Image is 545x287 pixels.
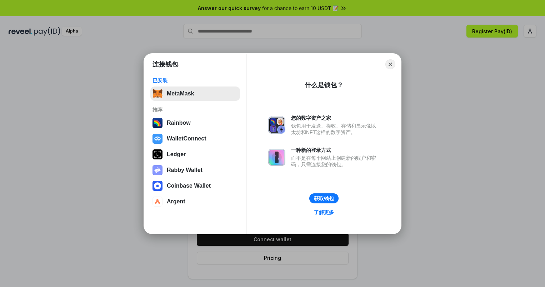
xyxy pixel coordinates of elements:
div: 而不是在每个网站上创建新的账户和密码，只需连接您的钱包。 [291,155,380,168]
img: svg+xml,%3Csvg%20xmlns%3D%22http%3A%2F%2Fwww.w3.org%2F2000%2Fsvg%22%20fill%3D%22none%22%20viewBox... [152,165,162,175]
div: 了解更多 [314,209,334,216]
button: Argent [150,194,240,209]
div: 推荐 [152,107,238,113]
div: Rabby Wallet [167,167,202,173]
img: svg+xml,%3Csvg%20width%3D%2228%22%20height%3D%2228%22%20viewBox%3D%220%200%2028%2028%22%20fill%3D... [152,197,162,207]
h1: 连接钱包 [152,60,178,69]
button: Rabby Wallet [150,163,240,177]
button: 获取钱包 [309,193,339,203]
div: 钱包用于发送、接收、存储和显示像以太坊和NFT这样的数字资产。 [291,123,380,135]
button: WalletConnect [150,132,240,146]
button: Rainbow [150,116,240,130]
button: MetaMask [150,86,240,101]
div: 什么是钱包？ [305,81,343,89]
img: svg+xml,%3Csvg%20width%3D%22120%22%20height%3D%22120%22%20viewBox%3D%220%200%20120%20120%22%20fil... [152,118,162,128]
div: Coinbase Wallet [167,183,211,189]
img: svg+xml,%3Csvg%20xmlns%3D%22http%3A%2F%2Fwww.w3.org%2F2000%2Fsvg%22%20fill%3D%22none%22%20viewBox... [268,117,285,134]
div: WalletConnect [167,135,206,142]
img: svg+xml,%3Csvg%20fill%3D%22none%22%20height%3D%2233%22%20viewBox%3D%220%200%2035%2033%22%20width%... [152,89,162,99]
div: MetaMask [167,90,194,97]
div: Ledger [167,151,186,158]
div: 一种新的登录方式 [291,147,380,153]
button: Ledger [150,147,240,162]
a: 了解更多 [310,208,338,217]
img: svg+xml,%3Csvg%20xmlns%3D%22http%3A%2F%2Fwww.w3.org%2F2000%2Fsvg%22%20fill%3D%22none%22%20viewBox... [268,149,285,166]
img: svg+xml,%3Csvg%20width%3D%2228%22%20height%3D%2228%22%20viewBox%3D%220%200%2028%2028%22%20fill%3D... [152,134,162,144]
div: 您的数字资产之家 [291,115,380,121]
div: 获取钱包 [314,195,334,202]
img: svg+xml,%3Csvg%20xmlns%3D%22http%3A%2F%2Fwww.w3.org%2F2000%2Fsvg%22%20width%3D%2228%22%20height%3... [152,149,162,159]
button: Close [385,59,395,69]
button: Coinbase Wallet [150,179,240,193]
div: Argent [167,198,185,205]
img: svg+xml,%3Csvg%20width%3D%2228%22%20height%3D%2228%22%20viewBox%3D%220%200%2028%2028%22%20fill%3D... [152,181,162,191]
div: Rainbow [167,120,191,126]
div: 已安装 [152,77,238,84]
